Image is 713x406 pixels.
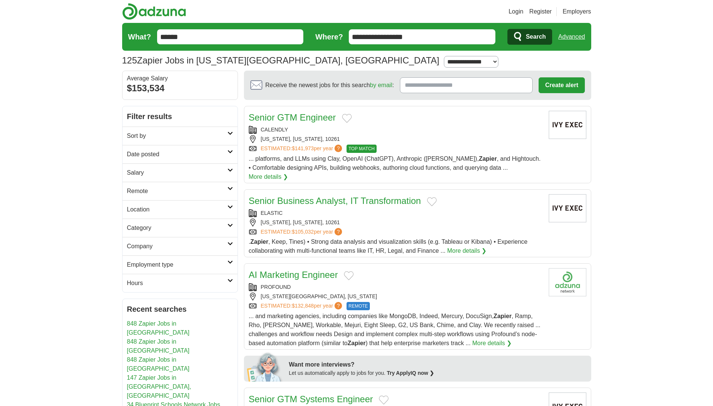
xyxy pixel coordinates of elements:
[249,313,540,346] span: ... and marketing agencies, including companies like MongoDB, Indeed, Mercury, DocuSign, , Ramp, ...
[493,313,512,319] strong: Zapier
[472,339,512,348] a: More details ❯
[127,205,227,214] h2: Location
[127,82,233,95] div: $153,534
[249,270,338,280] a: AI Marketing Engineer
[289,360,587,369] div: Want more interviews?
[127,75,233,82] div: Average Salary
[342,114,352,123] button: Add to favorite jobs
[347,145,376,153] span: TOP MATCH
[479,155,497,162] strong: Zapier
[122,54,137,67] span: 125
[123,237,238,255] a: Company
[249,238,528,254] span: . , Keep, Tines) • Strong data analysis and visualization skills (e.g. Tableau or Kibana) • Exper...
[335,228,342,235] span: ?
[127,131,227,140] h2: Sort by
[127,279,227,288] h2: Hours
[292,145,313,151] span: $141,973
[249,155,541,171] span: ... platforms, and LLMs using Clay, OpenAI (ChatGPT), Anthropic ([PERSON_NAME]), , and Hightouch....
[249,196,421,206] a: Senior Business Analyst, IT Transformation
[127,320,190,336] a: 848 Zapier Jobs in [GEOGRAPHIC_DATA]
[447,246,487,255] a: More details ❯
[249,293,543,300] div: [US_STATE][GEOGRAPHIC_DATA], [US_STATE]
[509,7,523,16] a: Login
[292,303,313,309] span: $132,848
[507,29,552,45] button: Search
[123,145,238,163] a: Date posted
[127,242,227,251] h2: Company
[127,356,190,372] a: 848 Zapier Jobs in [GEOGRAPHIC_DATA]
[249,112,336,122] a: Senior GTM Engineer
[128,31,151,42] label: What?
[123,106,238,127] h2: Filter results
[249,172,288,181] a: More details ❯
[127,168,227,177] h2: Salary
[127,303,233,315] h2: Recent searches
[249,209,543,217] div: ELASTIC
[347,302,369,310] span: REMOTE
[315,31,343,42] label: Where?
[563,7,591,16] a: Employers
[526,29,546,44] span: Search
[123,255,238,274] a: Employment type
[249,283,543,291] div: PROFOUND
[335,145,342,152] span: ?
[250,238,268,245] strong: Zapier
[289,369,587,377] div: Let us automatically apply to jobs for you.
[249,219,543,226] div: [US_STATE], [US_STATE], 10261
[249,394,373,404] a: Senior GTM Systems Engineer
[529,7,552,16] a: Register
[558,29,585,44] a: Advanced
[123,274,238,292] a: Hours
[123,219,238,237] a: Category
[370,82,392,88] a: by email
[549,111,586,139] img: Company logo
[122,3,186,20] img: Adzuna logo
[122,55,439,65] h1: Zapier Jobs in [US_STATE][GEOGRAPHIC_DATA], [GEOGRAPHIC_DATA]
[379,395,389,404] button: Add to favorite jobs
[344,271,354,280] button: Add to favorite jobs
[539,77,584,93] button: Create alert
[265,81,394,90] span: Receive the newest jobs for this search :
[261,228,344,236] a: ESTIMATED:$105,032per year?
[127,187,227,196] h2: Remote
[387,370,434,376] a: Try ApplyIQ now ❯
[247,352,283,382] img: apply-iq-scientist.png
[123,163,238,182] a: Salary
[127,260,227,269] h2: Employment type
[127,374,191,399] a: 147 Zapier Jobs in [GEOGRAPHIC_DATA], [GEOGRAPHIC_DATA]
[249,135,543,143] div: [US_STATE], [US_STATE], 10261
[292,229,313,235] span: $105,032
[335,302,342,309] span: ?
[549,194,586,222] img: Company logo
[348,340,366,346] strong: Zapier
[123,127,238,145] a: Sort by
[123,182,238,200] a: Remote
[127,223,227,232] h2: Category
[127,338,190,354] a: 848 Zapier Jobs in [GEOGRAPHIC_DATA]
[549,268,586,296] img: Company logo
[249,126,543,134] div: CALENDLY
[127,150,227,159] h2: Date posted
[427,197,437,206] button: Add to favorite jobs
[261,145,344,153] a: ESTIMATED:$141,973per year?
[261,302,344,310] a: ESTIMATED:$132,848per year?
[123,200,238,219] a: Location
